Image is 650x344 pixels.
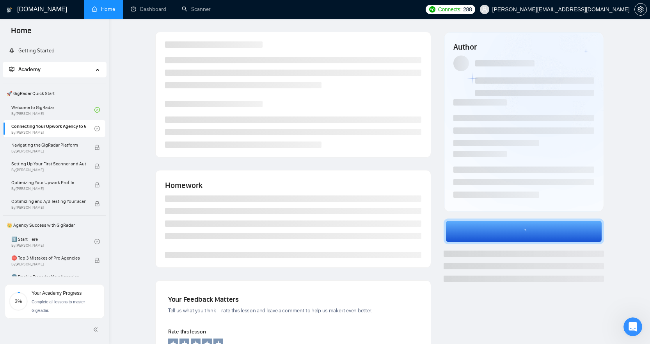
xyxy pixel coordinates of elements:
[94,201,100,206] span: lock
[9,66,14,72] span: fund-projection-screen
[634,6,647,13] a: setting
[108,263,119,279] span: 😞
[9,299,28,304] span: 3%
[94,107,100,113] span: check-circle
[438,5,462,14] span: Connects:
[249,3,263,17] div: Close
[103,288,165,295] a: Open in help center
[94,239,100,244] span: check-circle
[9,47,55,54] a: rocketGetting Started
[124,263,144,279] span: neutral face reaction
[4,217,105,233] span: 👑 Agency Success with GigRadar
[94,258,100,263] span: lock
[11,262,86,267] span: By [PERSON_NAME]
[7,4,12,16] img: logo
[11,233,94,250] a: 1️⃣ Start HereBy[PERSON_NAME]
[11,160,86,168] span: Setting Up Your First Scanner and Auto-Bidder
[11,101,94,118] a: Welcome to GigRadarBy[PERSON_NAME]
[32,290,82,296] span: Your Academy Progress
[11,168,86,172] span: By [PERSON_NAME]
[429,6,435,13] img: upwork-logo.png
[92,6,115,13] a: homeHome
[9,66,41,73] span: Academy
[11,186,86,191] span: By [PERSON_NAME]
[182,6,211,13] a: searchScanner
[11,197,86,205] span: Optimizing and A/B Testing Your Scanner for Better Results
[144,263,165,279] span: smiley reaction
[11,273,86,281] span: 🌚 Rookie Traps for New Agencies
[94,126,100,131] span: check-circle
[623,317,642,336] iframe: Intercom live chat
[131,6,166,13] a: dashboardDashboard
[165,180,421,191] h4: Homework
[11,254,86,262] span: ⛔ Top 3 Mistakes of Pro Agencies
[11,179,86,186] span: Optimizing Your Upwork Profile
[5,3,20,18] button: go back
[18,66,41,73] span: Academy
[444,219,604,244] button: loading
[93,326,101,333] span: double-left
[149,263,160,279] span: 😃
[453,41,594,52] h4: Author
[5,25,38,41] span: Home
[168,307,372,314] span: Tell us what you think—rate this lesson and leave a comment to help us make it even better.
[463,5,472,14] span: 288
[94,163,100,169] span: lock
[9,255,259,264] div: Did this answer your question?
[11,205,86,210] span: By [PERSON_NAME]
[104,263,124,279] span: disappointed reaction
[517,228,530,235] span: loading
[128,263,140,279] span: 😐
[482,7,487,12] span: user
[11,141,86,149] span: Navigating the GigRadar Platform
[94,182,100,188] span: lock
[32,300,85,313] span: Complete all lessons to master GigRadar.
[94,145,100,150] span: lock
[3,43,106,59] li: Getting Started
[168,295,239,304] span: Your Feedback Matters
[11,120,94,137] a: Connecting Your Upwork Agency to GigRadarBy[PERSON_NAME]
[168,328,206,335] span: Rate this lesson
[634,3,647,16] button: setting
[11,149,86,154] span: By [PERSON_NAME]
[234,3,249,18] button: Collapse window
[4,86,105,101] span: 🚀 GigRadar Quick Start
